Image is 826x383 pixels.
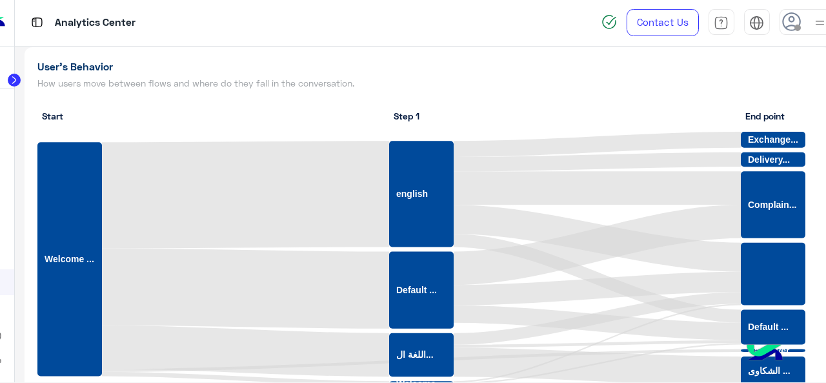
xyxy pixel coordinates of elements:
text: Default ... [748,322,789,333]
text: Default ... [396,285,437,295]
a: Contact Us [627,9,699,36]
img: tab [29,14,45,30]
span: End point [745,109,785,123]
text: الشكاوى ... [748,366,791,377]
span: Step 1 [394,109,419,123]
p: Analytics Center [55,14,136,32]
img: tab [714,16,729,30]
text: Complain... [748,200,796,210]
text: Welcome ... [45,254,94,264]
a: tab [709,9,734,36]
h1: User’s Behavior [37,60,423,73]
img: spinner [601,14,617,30]
span: Start [42,109,63,123]
text: Delivery... [748,154,790,165]
img: hulul-logo.png [742,331,787,377]
img: tab [749,16,764,30]
text: english [396,189,428,200]
text: Exchange... [748,135,798,145]
h5: How users move between flows and where do they fall in the conversation. [37,78,423,88]
text: اللغة ال... [396,350,434,360]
